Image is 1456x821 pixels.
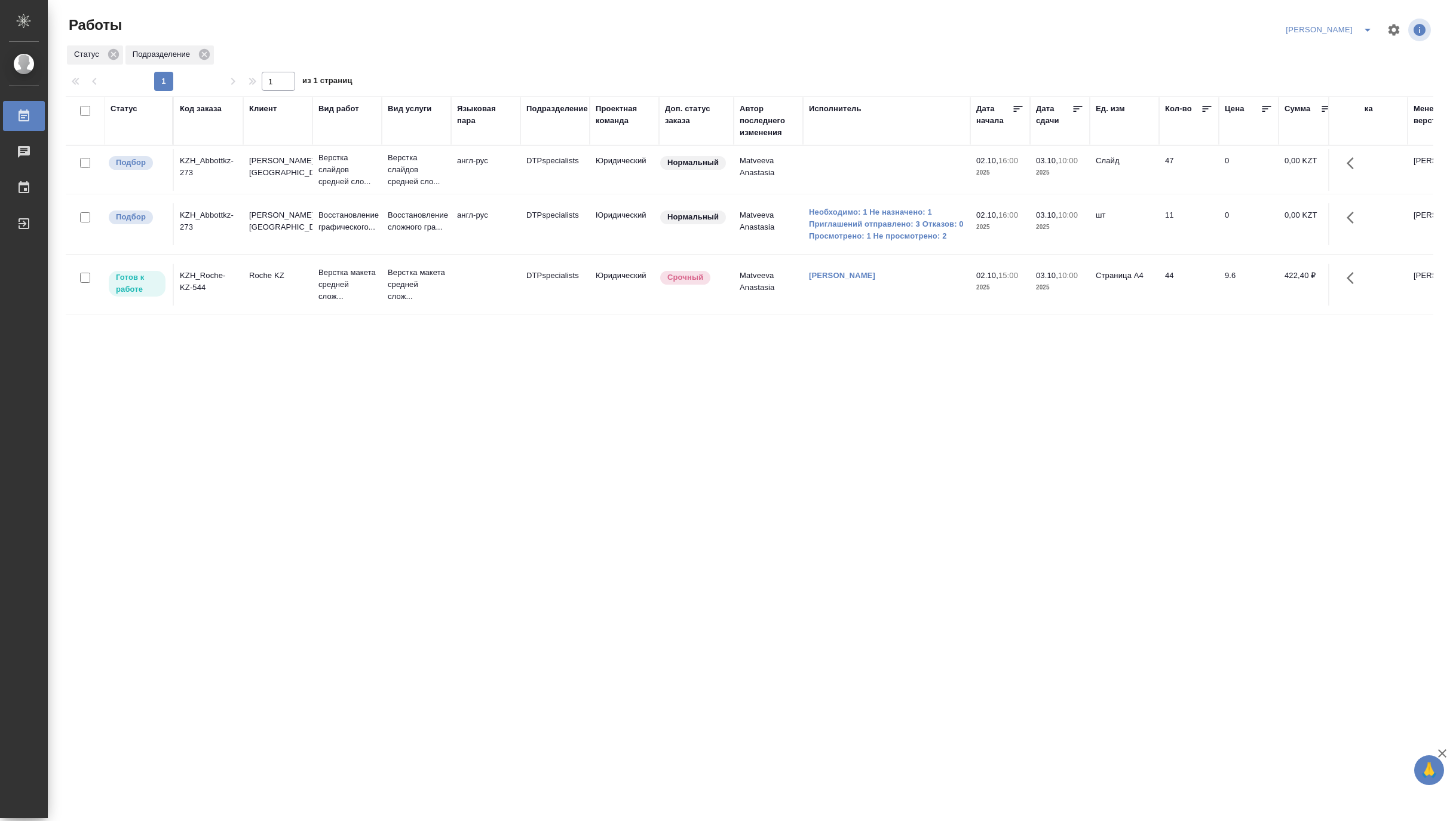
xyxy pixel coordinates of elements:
span: Работы [66,16,122,35]
a: [PERSON_NAME] [809,271,875,280]
td: шт [1090,203,1159,245]
td: Юридический [590,149,659,191]
div: Вид работ [318,103,359,115]
td: 11 [1159,203,1219,245]
div: split button [1283,20,1380,39]
div: Автор последнего изменения [740,103,797,139]
td: Matveeva Anastasia [734,264,803,306]
div: Кол-во [1165,103,1192,115]
p: Верстка слайдов средней сло... [388,152,445,188]
div: Оценка [1344,103,1373,115]
td: 0,00 KZT [1279,149,1338,191]
td: 47 [1159,149,1219,191]
td: 0,00 KZT [1279,203,1338,245]
button: Здесь прячутся важные кнопки [1339,203,1368,232]
span: из 1 страниц [302,74,352,91]
td: 44 [1159,264,1219,306]
div: KZH_Roche-KZ-544 [180,270,237,294]
div: Сумма [1285,103,1310,115]
td: 0 [1219,149,1279,191]
p: 02.10, [976,271,998,280]
p: Нормальный [667,157,719,169]
span: Настроить таблицу [1380,16,1408,44]
p: 03.10, [1036,210,1058,219]
p: Верстка макета средней слож... [388,267,445,303]
div: KZH_Abbottkz-273 [180,209,237,233]
td: Matveeva Anastasia [734,149,803,191]
td: 9.6 [1219,264,1279,306]
div: Код заказа [180,103,222,115]
button: 🙏 [1414,755,1444,785]
p: 10:00 [1058,210,1078,219]
p: Нормальный [667,211,719,223]
p: 10:00 [1058,156,1078,165]
td: Слайд [1090,149,1159,191]
p: 03.10, [1036,271,1058,280]
div: Ед. изм [1096,103,1125,115]
td: Юридический [590,264,659,306]
p: 03.10, [1036,156,1058,165]
p: Roche KZ [249,270,306,282]
td: 0 [1219,203,1279,245]
span: 🙏 [1419,758,1439,783]
button: Здесь прячутся важные кнопки [1339,264,1368,292]
td: DTPspecialists [520,264,590,306]
div: Дата начала [976,103,1012,127]
p: 2025 [1036,221,1084,233]
td: Matveeva Anastasia [734,203,803,245]
p: [PERSON_NAME] [GEOGRAPHIC_DATA] [249,209,306,233]
p: 10:00 [1058,271,1078,280]
div: KZH_Abbottkz-273 [180,155,237,179]
p: Верстка макета средней слож... [318,267,376,303]
div: Проектная команда [596,103,653,127]
p: 2025 [1036,282,1084,294]
p: Верстка слайдов средней сло... [318,152,376,188]
p: 2025 [976,167,1024,179]
div: Можно подбирать исполнителей [108,209,167,225]
td: англ-рус [451,203,520,245]
td: 422,40 ₽ [1279,264,1338,306]
p: Подразделение [133,48,194,60]
p: 02.10, [976,156,998,165]
td: DTPspecialists [520,149,590,191]
span: Посмотреть информацию [1408,19,1433,41]
td: Страница А4 [1090,264,1159,306]
div: Доп. статус заказа [665,103,728,127]
td: DTPspecialists [520,203,590,245]
p: 16:00 [998,210,1018,219]
button: Здесь прячутся важные кнопки [1339,149,1368,178]
p: 02.10, [976,210,998,219]
p: Восстановление сложного гра... [388,209,445,233]
div: Клиент [249,103,277,115]
p: 15:00 [998,271,1018,280]
p: 2025 [976,221,1024,233]
div: Цена [1225,103,1245,115]
p: 16:00 [998,156,1018,165]
p: Восстановление графического... [318,209,376,233]
div: Статус [67,45,123,65]
p: Подбор [116,211,146,223]
td: Юридический [590,203,659,245]
p: [PERSON_NAME] [GEOGRAPHIC_DATA] [249,155,306,179]
p: Срочный [667,271,703,283]
div: Статус [111,103,137,115]
div: Подразделение [526,103,588,115]
p: Статус [74,48,103,60]
a: Необходимо: 1 Не назначено: 1 Приглашений отправлено: 3 Отказов: 0 Просмотрено: 1 Не просмотрено: 2 [809,206,964,242]
div: Дата сдачи [1036,103,1072,127]
p: 2025 [976,282,1024,294]
div: Вид услуги [388,103,432,115]
p: Готов к работе [116,271,158,295]
p: Подбор [116,157,146,169]
td: англ-рус [451,149,520,191]
div: Исполнитель [809,103,862,115]
div: Языковая пара [457,103,514,127]
div: Можно подбирать исполнителей [108,155,167,171]
div: Подразделение [125,45,214,65]
p: 2025 [1036,167,1084,179]
div: Исполнитель может приступить к работе [108,270,167,298]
